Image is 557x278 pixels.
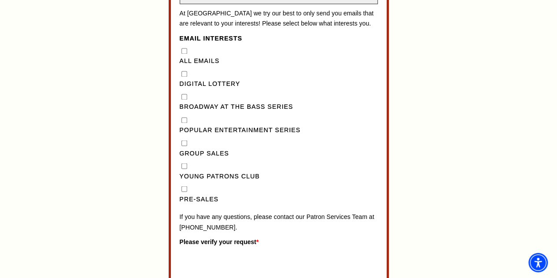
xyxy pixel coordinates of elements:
label: Popular Entertainment Series [180,125,378,136]
label: Young Patrons Club [180,171,378,182]
label: Group Sales [180,148,378,159]
label: Broadway at the Bass Series [180,102,378,112]
label: Please verify your request [180,237,378,246]
p: At [GEOGRAPHIC_DATA] we try our best to only send you emails that are relevant to your interests!... [180,8,378,29]
div: Accessibility Menu [528,253,548,272]
label: All Emails [180,56,378,67]
legend: Email Interests [180,33,378,44]
p: If you have any questions, please contact our Patron Services Team at [PHONE_NUMBER]. [180,211,378,232]
label: Pre-Sales [180,194,378,204]
label: Digital Lottery [180,79,378,89]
